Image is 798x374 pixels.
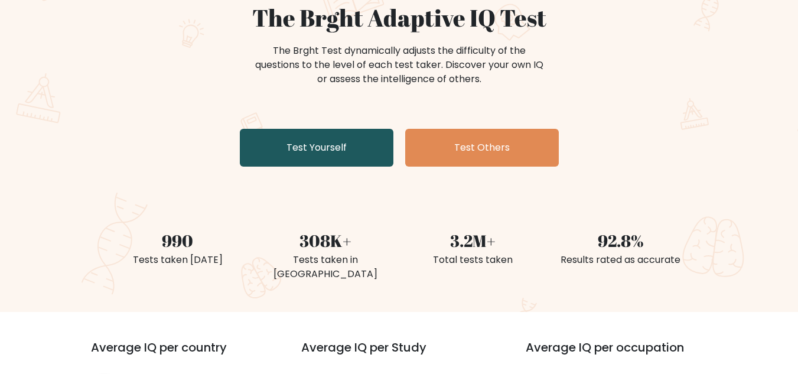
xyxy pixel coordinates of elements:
a: Test Yourself [240,129,393,167]
h3: Average IQ per country [91,340,259,369]
div: The Brght Test dynamically adjusts the difficulty of the questions to the level of each test take... [252,44,547,86]
div: Tests taken [DATE] [111,253,245,267]
div: 92.8% [554,228,688,253]
div: 308K+ [259,228,392,253]
div: 3.2M+ [406,228,540,253]
div: Results rated as accurate [554,253,688,267]
h1: The Brght Adaptive IQ Test [111,4,688,32]
div: 990 [111,228,245,253]
h3: Average IQ per Study [301,340,497,369]
div: Total tests taken [406,253,540,267]
a: Test Others [405,129,559,167]
div: Tests taken in [GEOGRAPHIC_DATA] [259,253,392,281]
h3: Average IQ per occupation [526,340,722,369]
